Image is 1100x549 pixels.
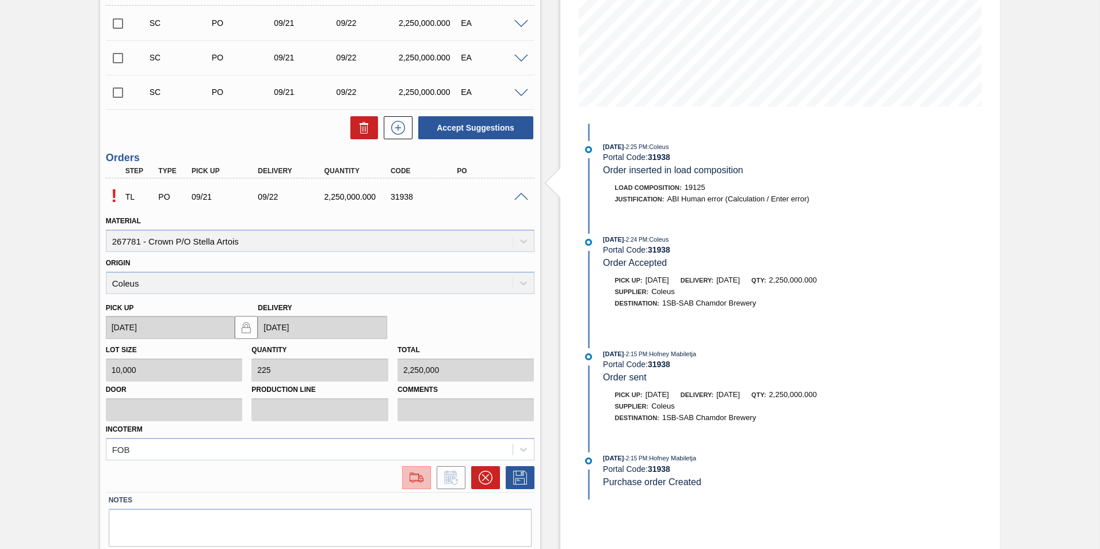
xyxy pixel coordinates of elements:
[662,413,756,422] span: 1SB-SAB Chamdor Brewery
[667,195,809,203] span: ABI Human error (Calculation / Enter error)
[255,192,329,201] div: 09/22/2025
[147,87,216,97] div: Suggestion Created
[258,304,292,312] label: Delivery
[398,346,420,354] label: Total
[106,259,131,267] label: Origin
[112,444,130,454] div: FOB
[251,346,287,354] label: Quantity
[147,18,216,28] div: Suggestion Created
[615,391,643,398] span: Pick up:
[647,455,696,462] span: : Hofney Mabiletja
[418,116,533,139] button: Accept Suggestions
[239,321,253,334] img: locked
[258,316,387,339] input: mm/dd/yyyy
[647,350,696,357] span: : Hofney Mabiletja
[603,372,647,382] span: Order sent
[109,492,532,509] label: Notes
[603,258,667,268] span: Order Accepted
[396,466,431,489] div: Go to Load Composition
[322,167,396,175] div: Quantity
[751,277,766,284] span: Qty:
[465,466,500,489] div: Cancel Order
[322,192,396,201] div: 2,250,000.000
[388,192,462,201] div: 31938
[647,236,669,243] span: : Coleus
[378,116,412,139] div: New suggestion
[603,236,624,243] span: [DATE]
[271,87,341,97] div: 09/21/2025
[334,18,403,28] div: 09/22/2025
[603,455,624,462] span: [DATE]
[751,391,766,398] span: Qty:
[454,167,528,175] div: PO
[615,403,649,410] span: Supplier:
[615,184,682,191] span: Load Composition :
[334,87,403,97] div: 09/22/2025
[398,382,534,398] label: Comments
[209,87,278,97] div: Purchase order
[624,455,648,462] span: - 2:15 PM
[648,152,670,162] strong: 31938
[106,316,235,339] input: mm/dd/yyyy
[646,276,669,284] span: [DATE]
[431,466,465,489] div: Inform order change
[458,87,528,97] div: EA
[345,116,378,139] div: Delete Suggestions
[396,18,465,28] div: 2,250,000.000
[648,464,670,474] strong: 31938
[615,300,659,307] span: Destination:
[255,167,329,175] div: Delivery
[603,477,701,487] span: Purchase order Created
[106,217,141,225] label: Material
[106,382,243,398] label: Door
[396,53,465,62] div: 2,250,000.000
[155,167,190,175] div: Type
[681,391,713,398] span: Delivery:
[624,351,648,357] span: - 2:15 PM
[209,18,278,28] div: Purchase order
[147,53,216,62] div: Suggestion Created
[396,87,465,97] div: 2,250,000.000
[123,167,157,175] div: Step
[615,288,649,295] span: Supplier:
[106,152,534,164] h3: Orders
[603,165,743,175] span: Order inserted in load composition
[458,18,528,28] div: EA
[388,167,462,175] div: Code
[235,316,258,339] button: locked
[334,53,403,62] div: 09/22/2025
[585,146,592,153] img: atual
[251,382,388,398] label: Production Line
[615,277,643,284] span: Pick up:
[603,464,876,474] div: Portal Code:
[769,276,817,284] span: 2,250,000.000
[681,277,713,284] span: Delivery:
[271,53,341,62] div: 09/21/2025
[123,184,157,209] div: Trading Load Composition
[106,425,143,433] label: Incoterm
[189,192,263,201] div: 09/21/2025
[125,192,154,201] p: TL
[603,143,624,150] span: [DATE]
[624,237,648,243] span: - 2:24 PM
[662,299,756,307] span: 1SB-SAB Chamdor Brewery
[412,115,534,140] div: Accept Suggestions
[716,276,740,284] span: [DATE]
[458,53,528,62] div: EA
[106,304,134,312] label: Pick up
[615,414,659,421] span: Destination:
[603,350,624,357] span: [DATE]
[651,402,674,410] span: Coleus
[106,346,137,354] label: Lot size
[685,183,705,192] span: 19125
[603,245,876,254] div: Portal Code:
[624,144,648,150] span: - 2:25 PM
[603,152,876,162] div: Portal Code:
[716,390,740,399] span: [DATE]
[646,390,669,399] span: [DATE]
[500,466,534,489] div: Save Order
[603,360,876,369] div: Portal Code:
[647,143,669,150] span: : Coleus
[769,390,817,399] span: 2,250,000.000
[651,287,674,296] span: Coleus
